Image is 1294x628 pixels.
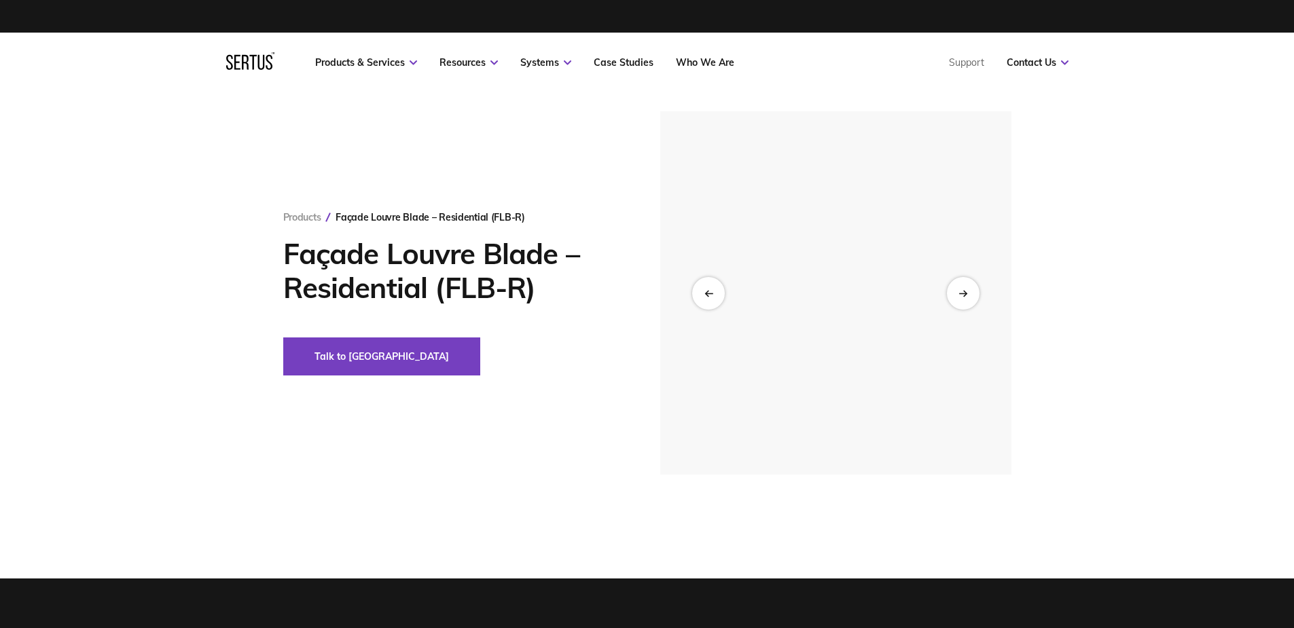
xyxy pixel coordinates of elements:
[283,337,480,375] button: Talk to [GEOGRAPHIC_DATA]
[594,56,653,69] a: Case Studies
[676,56,734,69] a: Who We Are
[949,56,984,69] a: Support
[1007,56,1068,69] a: Contact Us
[283,211,321,223] a: Products
[315,56,417,69] a: Products & Services
[439,56,498,69] a: Resources
[283,237,619,305] h1: Façade Louvre Blade – Residential (FLB-R)
[520,56,571,69] a: Systems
